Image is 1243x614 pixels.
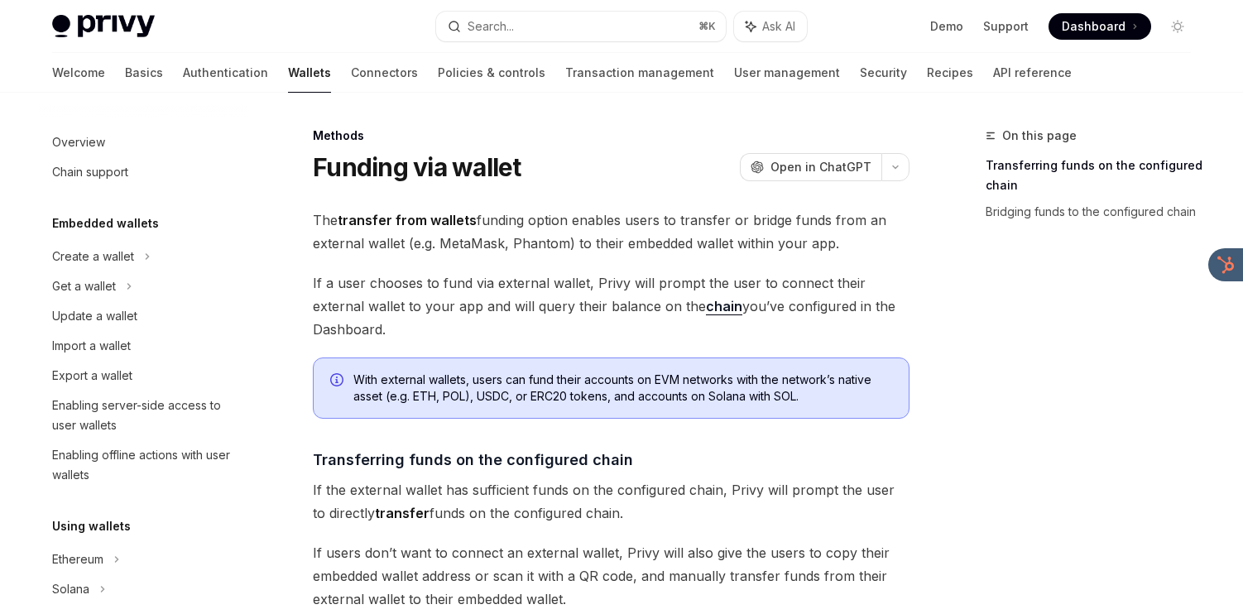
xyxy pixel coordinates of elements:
[125,53,163,93] a: Basics
[313,209,909,255] span: The funding option enables users to transfer or bridge funds from an external wallet (e.g. MetaMa...
[52,549,103,569] div: Ethereum
[565,53,714,93] a: Transaction management
[39,440,251,490] a: Enabling offline actions with user wallets
[993,53,1072,93] a: API reference
[52,213,159,233] h5: Embedded wallets
[52,276,116,296] div: Get a wallet
[52,396,241,435] div: Enabling server-side access to user wallets
[39,391,251,440] a: Enabling server-side access to user wallets
[313,152,521,182] h1: Funding via wallet
[288,53,331,93] a: Wallets
[52,336,131,356] div: Import a wallet
[770,159,871,175] span: Open in ChatGPT
[313,478,909,525] span: If the external wallet has sufficient funds on the configured chain, Privy will prompt the user t...
[351,53,418,93] a: Connectors
[313,541,909,611] span: If users don’t want to connect an external wallet, Privy will also give the users to copy their e...
[860,53,907,93] a: Security
[52,15,155,38] img: light logo
[52,132,105,152] div: Overview
[1002,126,1077,146] span: On this page
[930,18,963,35] a: Demo
[436,12,726,41] button: Search...⌘K
[313,449,633,471] span: Transferring funds on the configured chain
[1062,18,1125,35] span: Dashboard
[313,271,909,341] span: If a user chooses to fund via external wallet, Privy will prompt the user to connect their extern...
[39,361,251,391] a: Export a wallet
[313,127,909,144] div: Methods
[52,445,241,485] div: Enabling offline actions with user wallets
[983,18,1029,35] a: Support
[52,306,137,326] div: Update a wallet
[986,152,1204,199] a: Transferring funds on the configured chain
[39,301,251,331] a: Update a wallet
[734,12,807,41] button: Ask AI
[39,331,251,361] a: Import a wallet
[740,153,881,181] button: Open in ChatGPT
[438,53,545,93] a: Policies & controls
[468,17,514,36] div: Search...
[52,516,131,536] h5: Using wallets
[698,20,716,33] span: ⌘ K
[338,212,477,228] strong: transfer from wallets
[1164,13,1191,40] button: Toggle dark mode
[52,247,134,266] div: Create a wallet
[183,53,268,93] a: Authentication
[52,366,132,386] div: Export a wallet
[375,505,430,521] strong: transfer
[330,373,347,390] svg: Info
[927,53,973,93] a: Recipes
[734,53,840,93] a: User management
[52,53,105,93] a: Welcome
[986,199,1204,225] a: Bridging funds to the configured chain
[762,18,795,35] span: Ask AI
[52,579,89,599] div: Solana
[1049,13,1151,40] a: Dashboard
[353,372,892,405] span: With external wallets, users can fund their accounts on EVM networks with the network’s native as...
[706,298,742,315] a: chain
[39,127,251,157] a: Overview
[39,157,251,187] a: Chain support
[52,162,128,182] div: Chain support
